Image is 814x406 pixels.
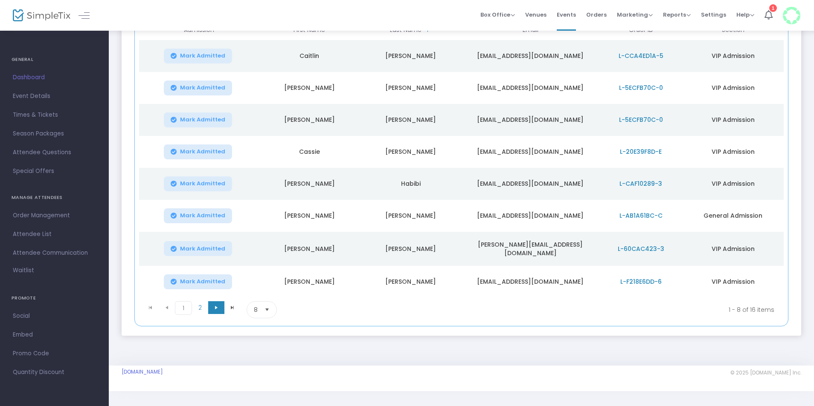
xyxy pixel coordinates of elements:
span: Mark Admitted [180,116,225,123]
td: [PERSON_NAME] [259,72,360,104]
span: Page 1 [175,301,192,315]
span: L-AB1A61BC-C [619,211,663,220]
span: Attendee Questions [13,147,96,158]
span: Waitlist [13,266,34,275]
td: [PERSON_NAME] [259,200,360,232]
span: L-60CAC423-3 [618,245,664,253]
span: Mark Admitted [180,180,225,187]
span: Go to the last page [224,301,241,314]
td: VIP Admission [682,40,783,72]
button: Mark Admitted [164,176,232,191]
span: Mark Admitted [180,278,225,285]
button: Mark Admitted [164,144,232,159]
td: [EMAIL_ADDRESS][DOMAIN_NAME] [461,168,599,200]
td: [EMAIL_ADDRESS][DOMAIN_NAME] [461,266,599,298]
button: Mark Admitted [164,274,232,289]
td: [EMAIL_ADDRESS][DOMAIN_NAME] [461,200,599,232]
span: Mark Admitted [180,245,225,252]
span: Go to the last page [229,304,236,311]
h4: MANAGE ATTENDEES [12,189,97,206]
td: [EMAIL_ADDRESS][DOMAIN_NAME] [461,104,599,136]
span: Embed [13,329,96,340]
td: [PERSON_NAME] [360,200,461,232]
td: VIP Admission [682,104,783,136]
span: Box Office [480,11,515,19]
td: VIP Admission [682,72,783,104]
span: Events [557,4,576,26]
span: L-F218E6DD-6 [620,277,662,286]
span: Settings [701,4,726,26]
span: Promo Code [13,348,96,359]
td: [PERSON_NAME] [259,266,360,298]
span: Mark Admitted [180,84,225,91]
span: Season Packages [13,128,96,139]
h4: GENERAL [12,51,97,68]
span: Times & Tickets [13,109,96,121]
button: Select [261,302,273,318]
span: L-CAF10289-3 [619,179,662,188]
button: Mark Admitted [164,49,232,63]
td: [PERSON_NAME] [259,232,360,266]
span: Attendee List [13,229,96,240]
span: Special Offers [13,166,96,177]
span: Page 2 [192,301,208,314]
td: [PERSON_NAME] [360,40,461,72]
span: Attendee Communication [13,248,96,259]
span: Quantity Discount [13,367,96,378]
td: [PERSON_NAME] [259,168,360,200]
a: [DOMAIN_NAME] [122,369,163,375]
td: [PERSON_NAME] [360,266,461,298]
button: Mark Admitted [164,81,232,95]
span: Mark Admitted [180,148,225,155]
span: 8 [254,305,258,314]
span: Go to the next page [208,301,224,314]
span: L-5ECFB70C-0 [619,84,663,92]
span: L-CCA4ED1A-5 [619,52,663,60]
span: Venues [525,4,547,26]
span: Social [13,311,96,322]
button: Mark Admitted [164,208,232,223]
kendo-pager-info: 1 - 8 of 16 items [361,301,774,318]
span: Mark Admitted [180,52,225,59]
td: [EMAIL_ADDRESS][DOMAIN_NAME] [461,40,599,72]
span: Order Management [13,210,96,221]
td: VIP Admission [682,232,783,266]
div: 1 [769,4,777,12]
span: L-5ECFB70C-0 [619,115,663,124]
span: Reports [663,11,691,19]
td: [PERSON_NAME] [360,72,461,104]
span: Orders [586,4,607,26]
div: Data table [139,20,784,298]
span: Help [736,11,754,19]
td: VIP Admission [682,168,783,200]
td: [PERSON_NAME] [360,232,461,266]
td: General Admission [682,200,783,232]
button: Mark Admitted [164,241,232,256]
span: Marketing [617,11,653,19]
td: [PERSON_NAME] [259,104,360,136]
td: [PERSON_NAME][EMAIL_ADDRESS][DOMAIN_NAME] [461,232,599,266]
span: Event Details [13,91,96,102]
td: Caitlin [259,40,360,72]
span: Dashboard [13,72,96,83]
td: VIP Admission [682,266,783,298]
span: © 2025 [DOMAIN_NAME] Inc. [730,369,801,376]
h4: PROMOTE [12,290,97,307]
td: [EMAIL_ADDRESS][DOMAIN_NAME] [461,136,599,168]
td: [EMAIL_ADDRESS][DOMAIN_NAME] [461,72,599,104]
span: Go to the next page [213,304,220,311]
span: L-20E39F8D-E [620,147,662,156]
td: Cassie [259,136,360,168]
td: [PERSON_NAME] [360,104,461,136]
button: Mark Admitted [164,112,232,127]
span: Mark Admitted [180,212,225,219]
td: Habibi [360,168,461,200]
td: VIP Admission [682,136,783,168]
td: [PERSON_NAME] [360,136,461,168]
